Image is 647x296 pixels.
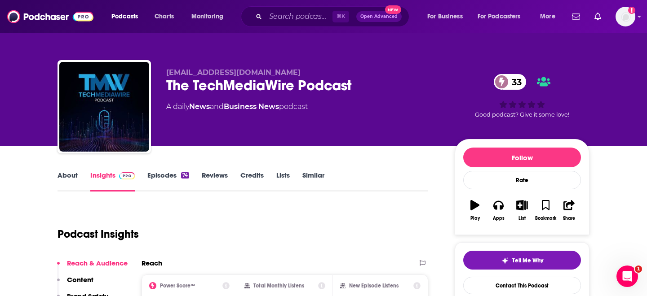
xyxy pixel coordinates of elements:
h2: Total Monthly Listens [253,283,304,289]
div: List [518,216,526,221]
div: Apps [493,216,505,221]
button: Reach & Audience [57,259,128,275]
span: Logged in as sserafin [616,7,635,26]
button: open menu [534,9,567,24]
a: About [58,171,78,192]
span: New [385,5,401,14]
p: Content [67,275,93,284]
a: Lists [276,171,290,192]
button: open menu [185,9,235,24]
span: Open Advanced [360,14,398,19]
span: 33 [503,74,526,90]
p: Reach & Audience [67,259,128,267]
button: open menu [105,9,150,24]
button: Show profile menu [616,7,635,26]
div: Share [563,216,575,221]
a: Show notifications dropdown [591,9,605,24]
button: Share [558,194,581,226]
img: User Profile [616,7,635,26]
button: Bookmark [534,194,557,226]
button: tell me why sparkleTell Me Why [463,251,581,270]
iframe: Intercom live chat [616,266,638,287]
span: [EMAIL_ADDRESS][DOMAIN_NAME] [166,68,301,77]
span: Podcasts [111,10,138,23]
div: 74 [181,172,189,178]
div: A daily podcast [166,101,308,112]
button: Content [57,275,93,292]
div: 33Good podcast? Give it some love! [455,68,589,124]
button: Open AdvancedNew [356,11,402,22]
button: open menu [472,9,534,24]
div: Rate [463,171,581,189]
a: Credits [240,171,264,192]
a: Charts [149,9,179,24]
button: Apps [487,194,510,226]
div: Bookmark [535,216,556,221]
svg: Add a profile image [628,7,635,14]
img: Podchaser Pro [119,172,135,179]
button: List [510,194,534,226]
div: Play [470,216,480,221]
a: 33 [494,74,526,90]
a: Episodes74 [147,171,189,192]
span: For Business [427,10,463,23]
a: Similar [302,171,324,192]
img: tell me why sparkle [501,257,509,264]
span: and [210,102,224,111]
span: Charts [155,10,174,23]
span: 1 [635,266,642,273]
span: Tell Me Why [512,257,543,264]
img: The TechMediaWire Podcast [59,62,149,152]
button: open menu [421,9,474,24]
h2: Power Score™ [160,283,195,289]
h2: Reach [142,259,162,267]
h2: New Episode Listens [349,283,399,289]
span: Good podcast? Give it some love! [475,111,569,118]
a: News [189,102,210,111]
span: ⌘ K [332,11,349,22]
span: Monitoring [191,10,223,23]
span: More [540,10,555,23]
span: For Podcasters [478,10,521,23]
input: Search podcasts, credits, & more... [266,9,332,24]
a: Reviews [202,171,228,192]
button: Follow [463,148,581,167]
img: Podchaser - Follow, Share and Rate Podcasts [7,8,93,25]
a: Business News [224,102,279,111]
div: Search podcasts, credits, & more... [249,6,418,27]
h1: Podcast Insights [58,227,139,241]
a: Show notifications dropdown [568,9,584,24]
a: Contact This Podcast [463,277,581,294]
button: Play [463,194,487,226]
a: InsightsPodchaser Pro [90,171,135,192]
